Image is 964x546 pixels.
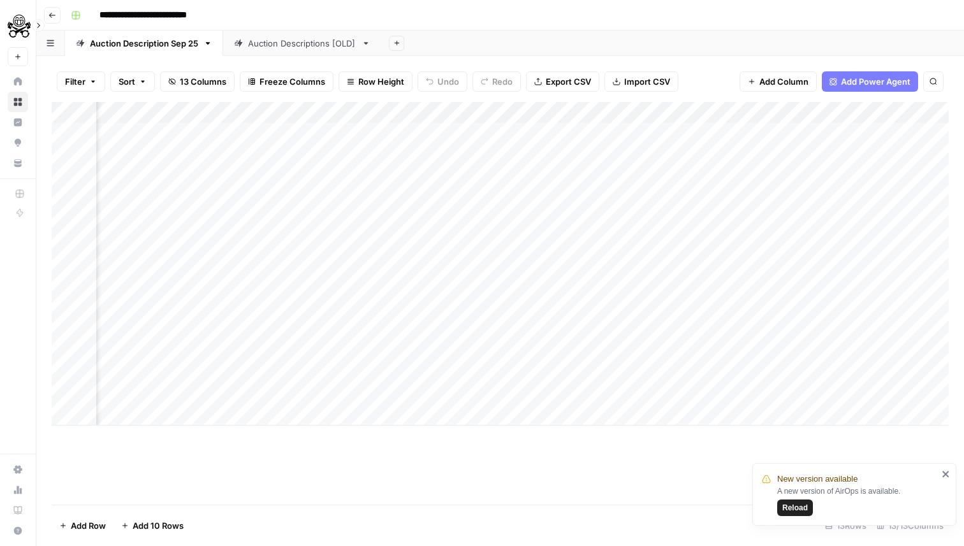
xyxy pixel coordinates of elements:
[624,75,670,88] span: Import CSV
[259,75,325,88] span: Freeze Columns
[437,75,459,88] span: Undo
[8,480,28,500] a: Usage
[8,71,28,92] a: Home
[8,92,28,112] a: Browse
[526,71,599,92] button: Export CSV
[339,71,413,92] button: Row Height
[110,71,155,92] button: Sort
[223,31,381,56] a: Auction Descriptions [OLD]
[133,519,184,532] span: Add 10 Rows
[8,10,28,42] button: Workspace: PistonHeads
[782,502,808,514] span: Reload
[8,112,28,133] a: Insights
[418,71,467,92] button: Undo
[942,469,951,479] button: close
[52,515,113,536] button: Add Row
[119,75,135,88] span: Sort
[180,75,226,88] span: 13 Columns
[8,133,28,153] a: Opportunities
[820,515,872,536] div: 13 Rows
[8,15,31,38] img: PistonHeads Logo
[65,31,223,56] a: Auction Description [DATE]
[8,521,28,541] button: Help + Support
[8,153,28,173] a: Your Data
[8,500,28,521] a: Learning Hub
[777,499,813,516] button: Reload
[492,75,513,88] span: Redo
[872,515,949,536] div: 13/13 Columns
[777,485,938,516] div: A new version of AirOps is available.
[248,37,356,50] div: Auction Descriptions [OLD]
[160,71,235,92] button: 13 Columns
[546,75,591,88] span: Export CSV
[604,71,678,92] button: Import CSV
[822,71,918,92] button: Add Power Agent
[472,71,521,92] button: Redo
[777,473,858,485] span: New version available
[71,519,106,532] span: Add Row
[358,75,404,88] span: Row Height
[90,37,198,50] div: Auction Description [DATE]
[740,71,817,92] button: Add Column
[8,459,28,480] a: Settings
[240,71,333,92] button: Freeze Columns
[113,515,191,536] button: Add 10 Rows
[65,75,85,88] span: Filter
[841,75,910,88] span: Add Power Agent
[57,71,105,92] button: Filter
[759,75,808,88] span: Add Column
